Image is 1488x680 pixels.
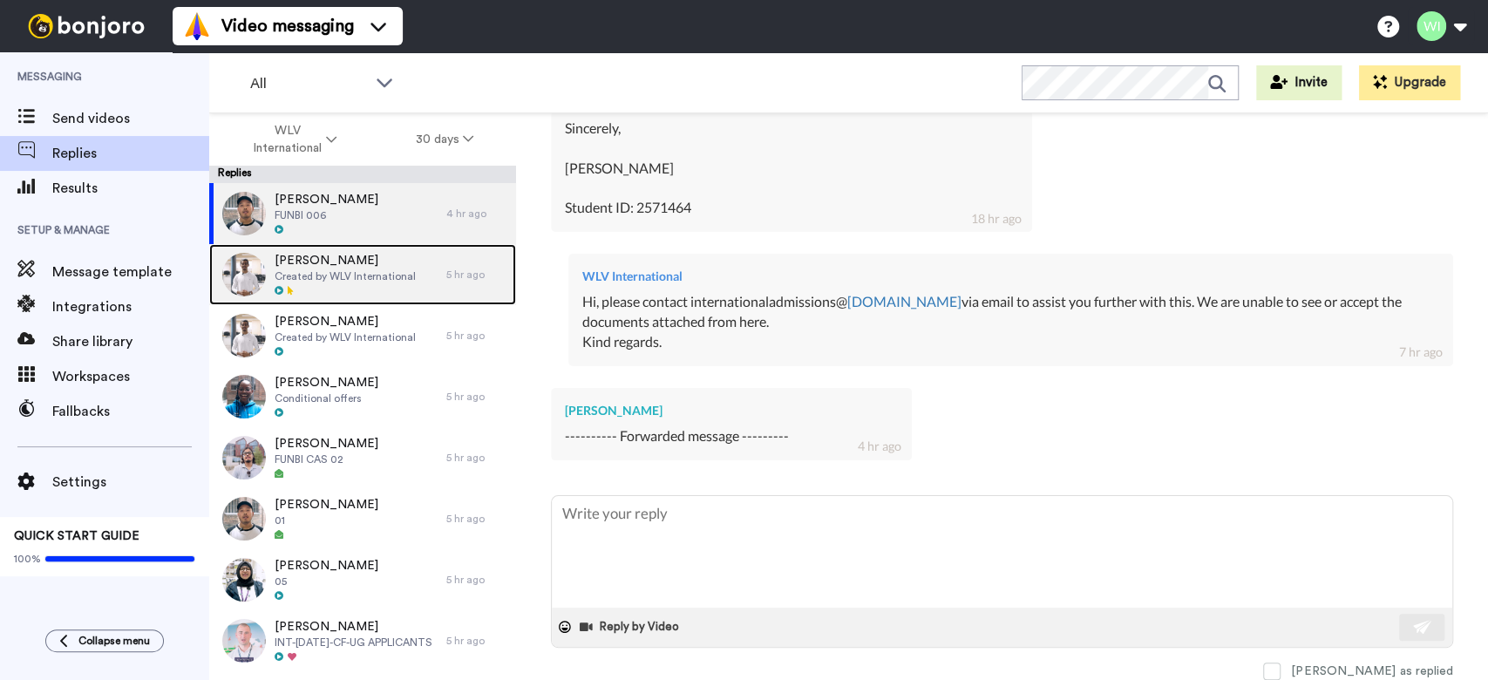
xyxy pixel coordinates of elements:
span: Replies [52,143,209,164]
span: Integrations [52,296,209,317]
a: [PERSON_NAME]Created by WLV International5 hr ago [209,305,516,366]
img: send-white.svg [1413,620,1432,634]
span: FUNBI CAS 02 [275,452,378,466]
a: [DOMAIN_NAME] [847,293,961,309]
a: [PERSON_NAME]055 hr ago [209,549,516,610]
span: [PERSON_NAME] [275,374,378,391]
div: [PERSON_NAME] as replied [1291,663,1453,680]
span: INT-[DATE]-CF-UG APPLICANTS [275,636,432,649]
a: [PERSON_NAME]Created by WLV International5 hr ago [209,244,516,305]
span: FUNBI 006 [275,208,378,222]
span: [PERSON_NAME] [275,435,378,452]
img: 0b9ff976-d8f2-4332-9bee-07340e3d7b13-thumb.jpg [222,314,266,357]
span: Conditional offers [275,391,378,405]
span: [PERSON_NAME] [275,313,416,330]
span: Settings [52,472,209,493]
span: Created by WLV International [275,330,416,344]
span: [PERSON_NAME] [275,191,378,208]
img: b72c5a88-317a-4599-b690-2f3ee062bd7e-thumb.jpg [222,497,266,541]
img: 934c795c-2441-4cc1-99fb-b43445c6dab2-thumb.jpg [222,436,266,479]
div: 4 hr ago [858,438,901,455]
span: Video messaging [221,14,354,38]
div: WLV International [582,268,1439,285]
button: Reply by Video [578,614,684,640]
span: 01 [275,513,378,527]
div: 7 hr ago [1399,343,1443,361]
span: Created by WLV International [275,269,416,283]
img: 20357b13-09c5-4b1e-98cd-6bacbcb48d6b-thumb.jpg [222,192,266,235]
div: Hi, please contact internationaladmissions@ via email to assist you further with this. We are una... [582,292,1439,352]
div: 4 hr ago [446,207,507,221]
span: Results [52,178,209,199]
a: [PERSON_NAME]FUNBI CAS 025 hr ago [209,427,516,488]
div: ---------- Forwarded message --------- [565,426,898,446]
a: [PERSON_NAME]INT-[DATE]-CF-UG APPLICANTS5 hr ago [209,610,516,671]
div: 5 hr ago [446,390,507,404]
div: 5 hr ago [446,451,507,465]
div: Replies [209,166,516,183]
div: 18 hr ago [971,210,1022,228]
img: 656b551b-fb65-403d-b99e-d170b97f6085-thumb.jpg [222,253,266,296]
span: Send videos [52,108,209,129]
div: 5 hr ago [446,634,507,648]
div: 5 hr ago [446,329,507,343]
div: 5 hr ago [446,512,507,526]
span: Share library [52,331,209,352]
img: 6030ad87-0a2c-4dcd-a60c-3cef2a84f693-thumb.jpg [222,375,266,418]
span: WLV International [252,122,323,157]
img: bj-logo-header-white.svg [21,14,152,38]
span: [PERSON_NAME] [275,496,378,513]
span: [PERSON_NAME] [275,618,432,636]
span: Workspaces [52,366,209,387]
a: [PERSON_NAME]015 hr ago [209,488,516,549]
div: 5 hr ago [446,573,507,587]
span: QUICK START GUIDE [14,530,139,542]
img: 98487e42-98e6-4a49-9197-351965c0fec7-thumb.jpg [222,619,266,663]
button: Upgrade [1359,65,1460,100]
div: 5 hr ago [446,268,507,282]
button: 30 days [377,124,513,155]
button: WLV International [213,115,377,164]
a: [PERSON_NAME]FUNBI 0064 hr ago [209,183,516,244]
span: Collapse menu [78,634,150,648]
span: Message template [52,262,209,282]
span: 05 [275,575,378,588]
span: All [250,73,367,94]
span: [PERSON_NAME] [275,252,416,269]
div: [PERSON_NAME] [565,402,898,419]
span: Fallbacks [52,401,209,422]
a: [PERSON_NAME]Conditional offers5 hr ago [209,366,516,427]
span: 100% [14,552,41,566]
span: [PERSON_NAME] [275,557,378,575]
img: vm-color.svg [183,12,211,40]
button: Invite [1256,65,1342,100]
button: Collapse menu [45,629,164,652]
img: 5a8346d0-587d-4daa-9375-b0c974ac4d53-thumb.jpg [222,558,266,602]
